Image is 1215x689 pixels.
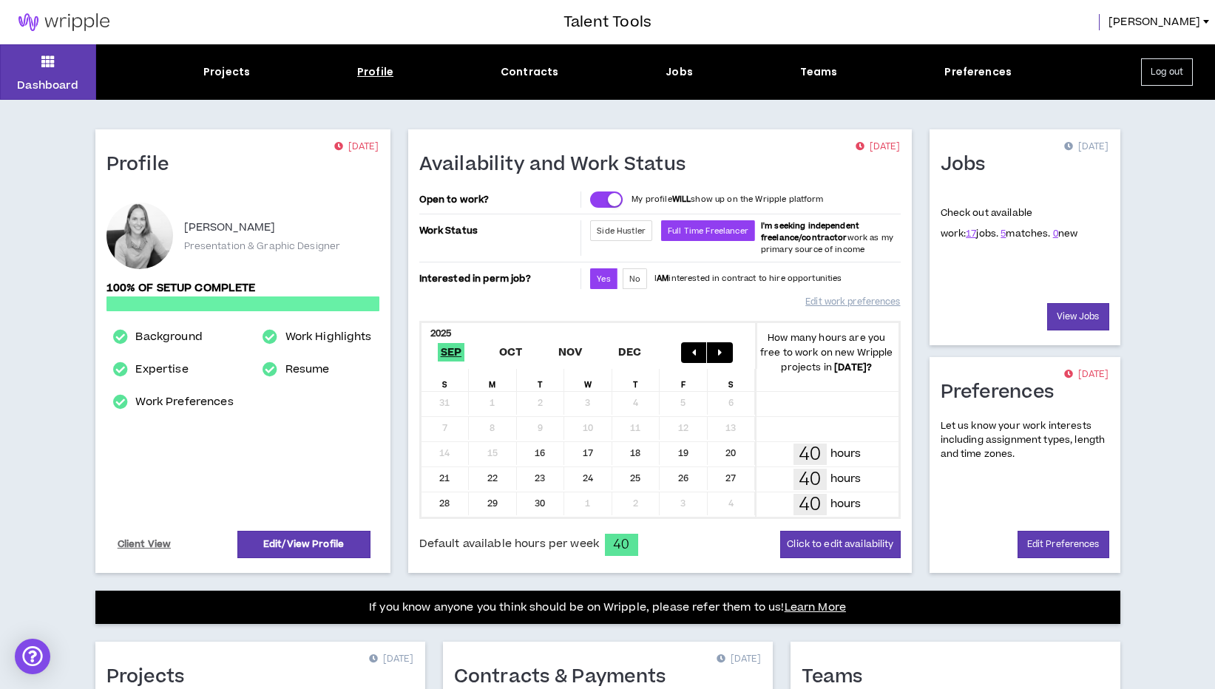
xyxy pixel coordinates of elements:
span: Default available hours per week [419,536,599,552]
div: M [469,369,517,391]
p: hours [830,471,862,487]
button: Click to edit availability [780,531,900,558]
p: [DATE] [856,140,900,155]
p: Dashboard [17,78,78,93]
h1: Teams [802,665,874,689]
a: Resume [285,361,330,379]
a: Work Highlights [285,328,372,346]
p: Interested in perm job? [419,268,578,289]
p: Open to work? [419,194,578,206]
strong: WILL [672,194,691,205]
span: Nov [555,343,586,362]
div: Preferences [944,64,1012,80]
p: [PERSON_NAME] [184,219,276,237]
div: T [612,369,660,391]
p: How many hours are you free to work on new Wripple projects in [755,330,898,375]
a: Edit/View Profile [237,531,370,558]
div: Jobs [666,64,693,80]
h1: Projects [106,665,196,689]
a: 5 [1001,227,1006,240]
div: T [517,369,565,391]
p: Work Status [419,220,578,241]
b: I'm seeking independent freelance/contractor [761,220,859,243]
span: Yes [597,274,610,285]
a: Learn More [785,600,846,615]
div: Open Intercom Messenger [15,639,50,674]
p: Let us know your work interests including assignment types, length and time zones. [941,419,1109,462]
h1: Preferences [941,381,1066,404]
p: [DATE] [1064,140,1109,155]
div: Contracts [501,64,558,80]
p: Check out available work: [941,206,1078,240]
span: No [629,274,640,285]
div: Barbara N. [106,203,173,269]
a: Client View [115,532,174,557]
a: View Jobs [1047,303,1109,330]
span: Side Hustler [597,225,646,237]
span: Sep [438,343,465,362]
p: hours [830,446,862,462]
a: Expertise [135,361,188,379]
div: Projects [203,64,250,80]
b: 2025 [430,327,452,340]
b: [DATE] ? [834,361,872,374]
a: 0 [1053,227,1058,240]
h1: Availability and Work Status [419,153,697,177]
button: Log out [1141,58,1193,86]
div: F [660,369,708,391]
p: I interested in contract to hire opportunities [654,273,842,285]
span: Dec [615,343,645,362]
div: S [422,369,470,391]
h1: Contracts & Payments [454,665,677,689]
h3: Talent Tools [563,11,652,33]
span: work as my primary source of income [761,220,893,255]
a: Background [135,328,202,346]
a: Work Preferences [135,393,233,411]
p: [DATE] [369,652,413,667]
div: Profile [357,64,393,80]
div: W [564,369,612,391]
a: Edit Preferences [1018,531,1109,558]
div: Teams [800,64,838,80]
p: hours [830,496,862,512]
h1: Jobs [941,153,997,177]
span: new [1053,227,1078,240]
a: Edit work preferences [805,289,900,315]
p: 100% of setup complete [106,280,379,296]
p: If you know anyone you think should be on Wripple, please refer them to us! [369,599,846,617]
h1: Profile [106,153,180,177]
p: [DATE] [717,652,761,667]
div: S [708,369,756,391]
a: 17 [966,227,976,240]
p: Presentation & Graphic Designer [184,240,341,253]
p: My profile show up on the Wripple platform [632,194,823,206]
span: matches. [1001,227,1050,240]
p: [DATE] [1064,367,1109,382]
span: [PERSON_NAME] [1109,14,1200,30]
span: Oct [496,343,526,362]
p: [DATE] [334,140,379,155]
span: jobs. [966,227,998,240]
strong: AM [657,273,669,284]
